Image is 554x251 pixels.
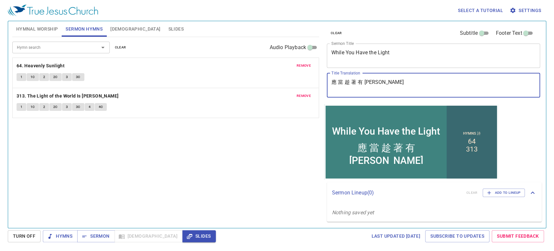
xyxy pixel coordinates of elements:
[76,74,80,80] span: 3C
[293,62,315,70] button: remove
[458,7,503,15] span: Select a tutorial
[39,103,49,111] button: 2
[49,103,62,111] button: 2C
[66,25,103,33] span: Sermon Hymns
[17,73,26,81] button: 1
[455,5,506,17] button: Select a tutorial
[327,182,542,204] div: Sermon Lineup(0)clearAdd to Lineup
[49,73,62,81] button: 2C
[27,103,39,111] button: 1C
[89,104,91,110] span: 4
[82,232,109,240] span: Sermon
[53,74,58,80] span: 2C
[17,92,119,100] b: 313. The Light of the World Is [PERSON_NAME]
[293,92,315,100] button: remove
[76,104,80,110] span: 3C
[77,230,115,242] button: Sermon
[17,62,66,70] button: 64. Heavenly Sunlight
[331,30,342,36] span: clear
[369,230,423,242] a: Last updated [DATE]
[371,232,420,240] span: Last updated [DATE]
[182,230,216,242] button: Slides
[332,209,374,216] i: Nothing saved yet
[111,44,130,51] button: clear
[99,104,103,110] span: 4C
[496,29,522,37] span: Footer Text
[324,104,498,180] iframe: from-child
[425,230,489,242] a: Subscribe to Updates
[39,73,49,81] button: 2
[508,5,544,17] button: Settings
[62,73,72,81] button: 3
[31,74,35,80] span: 1C
[110,25,160,33] span: [DEMOGRAPHIC_DATA]
[460,29,478,37] span: Subtitle
[483,189,525,197] button: Add to Lineup
[72,73,84,81] button: 3C
[497,232,539,240] span: Submit Feedback
[17,103,26,111] button: 1
[43,74,45,80] span: 2
[66,74,68,80] span: 3
[66,104,68,110] span: 3
[43,104,45,110] span: 2
[98,43,107,52] button: Open
[115,45,126,50] span: clear
[430,232,484,240] span: Subscribe to Updates
[168,25,183,33] span: Slides
[16,25,58,33] span: Hymnal Worship
[331,79,536,91] textarea: 應 當 趁 著 有 [PERSON_NAME]
[85,103,94,111] button: 4
[31,104,35,110] span: 1C
[48,232,72,240] span: Hymns
[331,49,536,62] textarea: While You Have the Light
[492,230,544,242] a: Submit Feedback
[511,7,541,15] span: Settings
[95,103,107,111] button: 4C
[72,103,84,111] button: 3C
[297,93,311,99] span: remove
[8,5,98,16] img: True Jesus Church
[188,232,211,240] span: Slides
[20,74,22,80] span: 1
[270,44,306,51] span: Audio Playback
[332,189,461,197] p: Sermon Lineup ( 0 )
[327,29,346,37] button: clear
[53,104,58,110] span: 2C
[27,73,39,81] button: 1C
[13,232,35,240] span: Turn Off
[43,230,78,242] button: Hymns
[62,103,72,111] button: 3
[487,190,521,196] span: Add to Lineup
[20,104,22,110] span: 1
[297,63,311,69] span: remove
[17,92,120,100] button: 313. The Light of the World Is [PERSON_NAME]
[8,230,41,242] button: Turn Off
[17,62,65,70] b: 64. Heavenly Sunlight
